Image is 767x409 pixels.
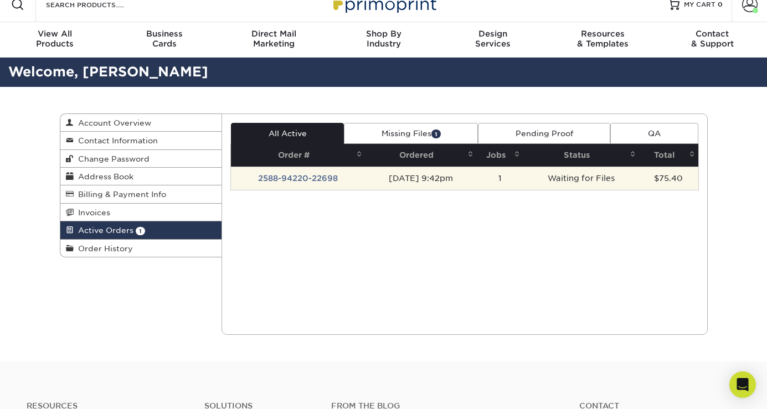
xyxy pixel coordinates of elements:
a: Change Password [60,150,222,168]
div: Marketing [219,29,329,49]
th: Total [639,144,698,167]
span: Contact [657,29,767,39]
div: & Support [657,29,767,49]
td: 1 [477,167,523,190]
td: [DATE] 9:42pm [366,167,477,190]
a: DesignServices [438,22,548,58]
span: Contact Information [74,136,158,145]
span: 0 [718,1,723,8]
th: Jobs [477,144,523,167]
span: Shop By [329,29,439,39]
div: Open Intercom Messenger [729,371,756,398]
a: Pending Proof [478,123,610,144]
span: Resources [548,29,657,39]
span: Change Password [74,154,150,163]
td: Waiting for Files [523,167,639,190]
a: QA [610,123,698,144]
span: Address Book [74,172,133,181]
span: 1 [431,130,441,138]
span: Account Overview [74,118,151,127]
div: Cards [110,29,219,49]
div: Industry [329,29,439,49]
span: Billing & Payment Info [74,190,166,199]
a: Direct MailMarketing [219,22,329,58]
iframe: Google Customer Reviews [3,375,94,405]
a: Account Overview [60,114,222,132]
th: Status [523,144,639,167]
span: Design [438,29,548,39]
div: & Templates [548,29,657,49]
a: Active Orders 1 [60,221,222,239]
a: Billing & Payment Info [60,185,222,203]
th: Ordered [366,144,477,167]
span: Business [110,29,219,39]
span: Active Orders [74,226,133,235]
a: All Active [231,123,344,144]
td: $75.40 [639,167,698,190]
a: BusinessCards [110,22,219,58]
a: Contact Information [60,132,222,149]
span: Invoices [74,208,110,217]
a: Shop ByIndustry [329,22,439,58]
th: Order # [231,144,366,167]
a: Invoices [60,204,222,221]
span: Order History [74,244,133,253]
a: Order History [60,240,222,257]
a: Resources& Templates [548,22,657,58]
div: Services [438,29,548,49]
a: Missing Files1 [344,123,478,144]
span: 1 [136,227,145,235]
a: Address Book [60,168,222,185]
a: Contact& Support [657,22,767,58]
td: 2588-94220-22698 [231,167,366,190]
span: Direct Mail [219,29,329,39]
